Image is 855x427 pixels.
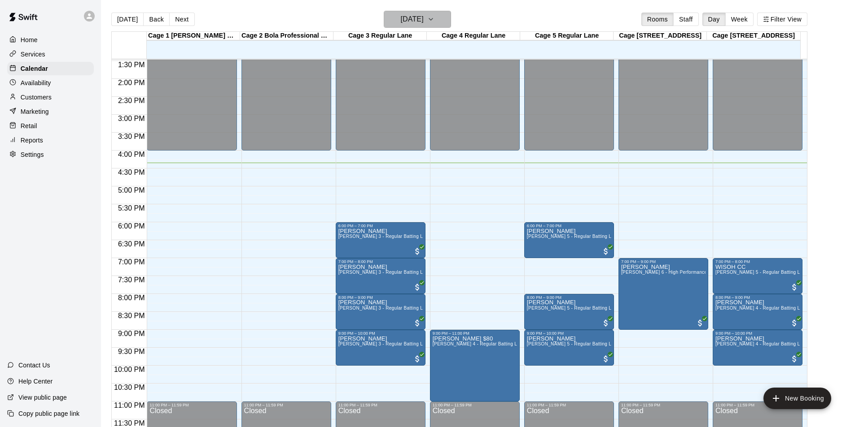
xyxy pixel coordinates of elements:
[427,32,520,40] div: Cage 4 Regular Lane
[527,234,619,239] span: [PERSON_NAME] 5 - Regular Batting Lane
[21,93,52,102] p: Customers
[116,115,147,122] span: 3:00 PM
[149,403,234,407] div: 11:00 PM – 11:59 PM
[338,306,431,311] span: [PERSON_NAME] 3 - Regular Batting Lane
[21,150,44,159] p: Settings
[433,331,517,336] div: 9:00 PM – 11:00 PM
[673,13,699,26] button: Staff
[116,133,147,140] span: 3:30 PM
[7,33,94,47] a: Home
[707,32,800,40] div: Cage [STREET_ADDRESS]
[111,13,144,26] button: [DATE]
[524,222,614,258] div: 6:00 PM – 7:00 PM: Pooja Shah
[116,222,147,230] span: 6:00 PM
[527,331,611,336] div: 9:00 PM – 10:00 PM
[7,105,94,118] a: Marketing
[336,330,425,366] div: 9:00 PM – 10:00 PM: Ajay Bhora
[763,388,831,409] button: add
[116,312,147,319] span: 8:30 PM
[413,283,422,292] span: All customers have paid
[7,76,94,90] a: Availability
[116,204,147,212] span: 5:30 PM
[527,403,611,407] div: 11:00 PM – 11:59 PM
[21,78,51,87] p: Availability
[725,13,754,26] button: Week
[116,97,147,104] span: 2:30 PM
[430,330,520,401] div: 9:00 PM – 11:00 PM: JALAL $80
[527,295,611,300] div: 8:00 PM – 9:00 PM
[713,258,802,294] div: 7:00 PM – 8:00 PM: WISOH CC
[116,61,147,69] span: 1:30 PM
[336,258,425,294] div: 7:00 PM – 8:00 PM: Gurdip Saluja
[116,258,147,266] span: 7:00 PM
[240,32,333,40] div: Cage 2 Bola Professional Machine
[527,341,619,346] span: [PERSON_NAME] 5 - Regular Batting Lane
[527,224,611,228] div: 6:00 PM – 7:00 PM
[147,32,240,40] div: Cage 1 [PERSON_NAME] Machine
[338,259,423,264] div: 7:00 PM – 8:00 PM
[384,11,451,28] button: [DATE]
[18,377,53,386] p: Help Center
[7,91,94,104] a: Customers
[18,393,67,402] p: View public page
[116,168,147,176] span: 4:30 PM
[338,331,423,336] div: 9:00 PM – 10:00 PM
[715,270,808,275] span: [PERSON_NAME] 5 - Regular Batting Lane
[336,294,425,330] div: 8:00 PM – 9:00 PM: Ajay Bhora
[413,247,422,256] span: All customers have paid
[702,13,726,26] button: Day
[715,331,800,336] div: 9:00 PM – 10:00 PM
[336,222,425,258] div: 6:00 PM – 7:00 PM: Gurdip Saluja
[401,13,424,26] h6: [DATE]
[112,366,147,373] span: 10:00 PM
[527,306,619,311] span: [PERSON_NAME] 5 - Regular Batting Lane
[116,151,147,158] span: 4:00 PM
[7,148,94,161] div: Settings
[433,341,525,346] span: [PERSON_NAME] 4 - Regular Batting Lane
[520,32,614,40] div: Cage 5 Regular Lane
[338,295,423,300] div: 8:00 PM – 9:00 PM
[338,224,423,228] div: 6:00 PM – 7:00 PM
[621,270,719,275] span: [PERSON_NAME] 6 - High Performance Lane
[116,348,147,355] span: 9:30 PM
[21,121,37,130] p: Retail
[7,119,94,133] a: Retail
[601,247,610,256] span: All customers have paid
[18,409,79,418] p: Copy public page link
[413,319,422,328] span: All customers have paid
[713,294,802,330] div: 8:00 PM – 9:00 PM: Shahriar Hasan
[21,64,48,73] p: Calendar
[715,341,808,346] span: [PERSON_NAME] 4 - Regular Batting Lane
[21,136,43,145] p: Reports
[614,32,707,40] div: Cage [STREET_ADDRESS]
[790,283,799,292] span: All customers have paid
[7,134,94,147] a: Reports
[524,294,614,330] div: 8:00 PM – 9:00 PM: Atul Doke
[338,341,431,346] span: [PERSON_NAME] 3 - Regular Batting Lane
[7,47,94,61] a: Services
[116,79,147,86] span: 2:00 PM
[338,234,431,239] span: [PERSON_NAME] 3 - Regular Batting Lane
[116,276,147,284] span: 7:30 PM
[618,258,708,330] div: 7:00 PM – 9:00 PM: Arshad Sheikh
[715,403,800,407] div: 11:00 PM – 11:59 PM
[116,186,147,194] span: 5:00 PM
[621,403,706,407] div: 11:00 PM – 11:59 PM
[18,361,50,370] p: Contact Us
[413,354,422,363] span: All customers have paid
[21,107,49,116] p: Marketing
[21,50,45,59] p: Services
[621,259,706,264] div: 7:00 PM – 9:00 PM
[715,306,808,311] span: [PERSON_NAME] 4 - Regular Batting Lane
[116,294,147,302] span: 8:00 PM
[790,319,799,328] span: All customers have paid
[333,32,427,40] div: Cage 3 Regular Lane
[7,62,94,75] a: Calendar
